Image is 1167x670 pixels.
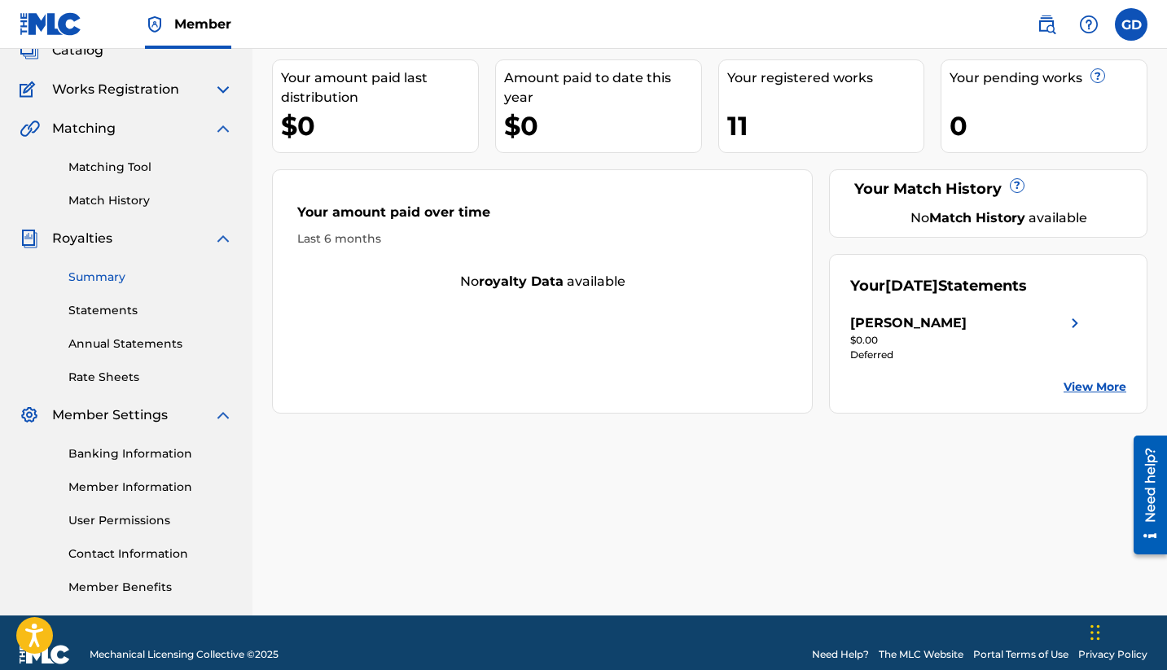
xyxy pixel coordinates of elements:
[68,192,233,209] a: Match History
[281,107,478,144] div: $0
[213,405,233,425] img: expand
[1064,379,1126,396] a: View More
[885,277,938,295] span: [DATE]
[68,545,233,563] a: Contact Information
[52,41,103,60] span: Catalog
[52,405,168,425] span: Member Settings
[68,512,233,529] a: User Permissions
[68,269,233,286] a: Summary
[297,203,788,230] div: Your amount paid over time
[871,208,1126,228] div: No available
[929,210,1025,226] strong: Match History
[174,15,231,33] span: Member
[213,229,233,248] img: expand
[850,313,1085,362] a: [PERSON_NAME]right chevron icon$0.00Deferred
[1078,647,1147,662] a: Privacy Policy
[727,68,924,88] div: Your registered works
[20,41,39,60] img: Catalog
[504,107,701,144] div: $0
[68,479,233,496] a: Member Information
[68,445,233,462] a: Banking Information
[479,274,564,289] strong: royalty data
[213,80,233,99] img: expand
[145,15,165,34] img: Top Rightsholder
[52,80,179,99] span: Works Registration
[850,333,1085,348] div: $0.00
[213,119,233,138] img: expand
[1030,8,1063,41] a: Public Search
[879,647,963,662] a: The MLC Website
[1115,8,1147,41] div: User Menu
[68,369,233,386] a: Rate Sheets
[1065,313,1085,333] img: right chevron icon
[20,80,41,99] img: Works Registration
[52,119,116,138] span: Matching
[1073,8,1105,41] div: Help
[297,230,788,247] div: Last 6 months
[90,647,279,662] span: Mechanical Licensing Collective © 2025
[1037,15,1056,34] img: search
[20,405,39,425] img: Member Settings
[812,647,869,662] a: Need Help?
[52,229,112,248] span: Royalties
[68,159,233,176] a: Matching Tool
[1090,608,1100,657] div: Drag
[950,107,1147,144] div: 0
[850,275,1027,297] div: Your Statements
[1091,69,1104,82] span: ?
[850,348,1085,362] div: Deferred
[973,647,1068,662] a: Portal Terms of Use
[1079,15,1099,34] img: help
[20,645,70,664] img: logo
[850,313,967,333] div: [PERSON_NAME]
[68,302,233,319] a: Statements
[1121,428,1167,563] iframe: Resource Center
[20,12,82,36] img: MLC Logo
[1086,592,1167,670] iframe: Chat Widget
[281,68,478,107] div: Your amount paid last distribution
[273,272,812,291] div: No available
[68,579,233,596] a: Member Benefits
[850,178,1126,200] div: Your Match History
[950,68,1147,88] div: Your pending works
[1011,179,1024,192] span: ?
[20,229,39,248] img: Royalties
[20,119,40,138] img: Matching
[727,107,924,144] div: 11
[20,41,103,60] a: CatalogCatalog
[504,68,701,107] div: Amount paid to date this year
[68,335,233,353] a: Annual Statements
